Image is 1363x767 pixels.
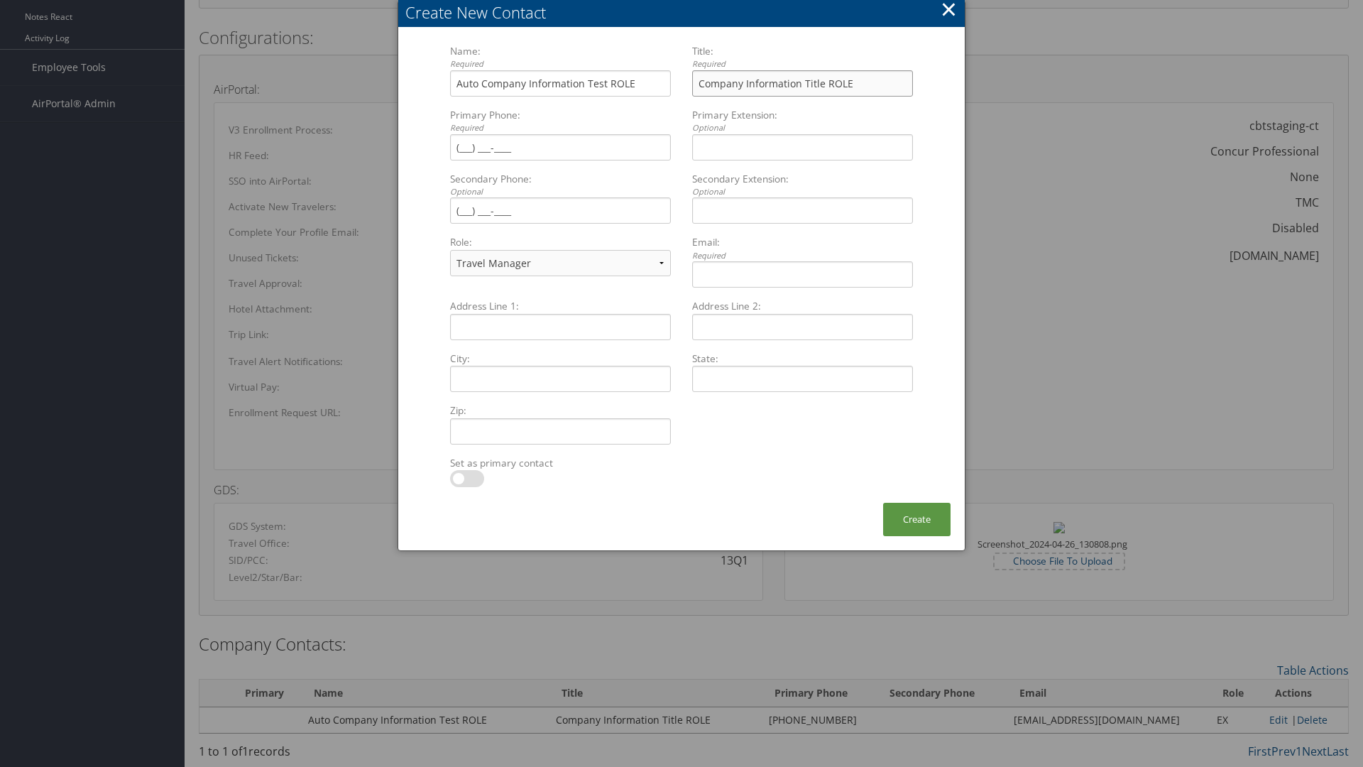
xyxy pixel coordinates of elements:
[686,299,919,313] label: Address Line 2:
[444,44,677,70] label: Name:
[444,456,677,470] label: Set as primary contact
[450,70,671,97] input: Name:Required
[686,235,919,261] label: Email:
[692,250,913,262] div: Required
[686,352,919,366] label: State:
[450,197,671,224] input: Secondary Phone:Optional
[405,1,965,23] div: Create New Contact
[692,70,913,97] input: Title:Required
[444,299,677,313] label: Address Line 1:
[450,250,671,276] select: Role:
[444,403,677,418] label: Zip:
[450,418,671,445] input: Zip:
[450,314,671,340] input: Address Line 1:
[692,197,913,224] input: Secondary Extension:Optional
[692,314,913,340] input: Address Line 2:
[450,58,671,70] div: Required
[450,134,671,161] input: Primary Phone:Required
[692,261,913,288] input: Email:Required
[692,134,913,161] input: Primary Extension:Optional
[444,108,677,134] label: Primary Phone:
[444,172,677,198] label: Secondary Phone:
[686,172,919,198] label: Secondary Extension:
[450,186,671,198] div: Optional
[686,108,919,134] label: Primary Extension:
[692,58,913,70] div: Required
[692,186,913,198] div: Optional
[692,122,913,134] div: Optional
[444,235,677,249] label: Role:
[692,366,913,392] input: State:
[450,122,671,134] div: Required
[686,44,919,70] label: Title:
[450,366,671,392] input: City:
[883,503,951,536] button: Create
[444,352,677,366] label: City:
